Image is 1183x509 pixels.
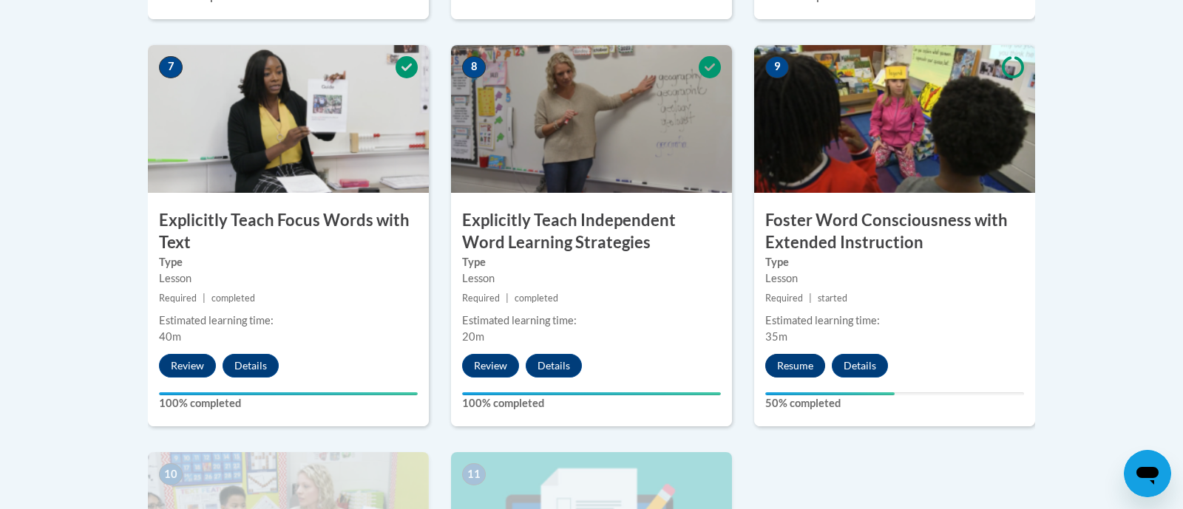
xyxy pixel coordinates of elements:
[462,354,519,378] button: Review
[462,293,500,304] span: Required
[223,354,279,378] button: Details
[211,293,255,304] span: completed
[765,395,1024,411] label: 50% completed
[159,392,418,395] div: Your progress
[754,45,1035,193] img: Course Image
[832,354,888,378] button: Details
[159,293,197,304] span: Required
[515,293,558,304] span: completed
[462,56,486,78] span: 8
[159,56,183,78] span: 7
[159,330,181,343] span: 40m
[765,354,825,378] button: Resume
[462,392,721,395] div: Your progress
[462,254,721,270] label: Type
[159,270,418,287] div: Lesson
[765,254,1024,270] label: Type
[159,463,183,485] span: 10
[462,270,721,287] div: Lesson
[148,45,429,193] img: Course Image
[765,270,1024,287] div: Lesson
[765,56,789,78] span: 9
[506,293,509,304] span: |
[765,392,895,395] div: Your progress
[818,293,847,304] span: started
[809,293,812,304] span: |
[765,312,1024,329] div: Estimated learning time:
[451,45,732,193] img: Course Image
[159,254,418,270] label: Type
[203,293,206,304] span: |
[159,312,418,329] div: Estimated learning time:
[159,354,216,378] button: Review
[765,330,787,343] span: 35m
[526,354,582,378] button: Details
[462,330,484,343] span: 20m
[462,463,486,485] span: 11
[765,293,803,304] span: Required
[148,209,429,255] h3: Explicitly Teach Focus Words with Text
[451,209,732,255] h3: Explicitly Teach Independent Word Learning Strategies
[462,395,721,411] label: 100% completed
[462,312,721,329] div: Estimated learning time:
[159,395,418,411] label: 100% completed
[754,209,1035,255] h3: Foster Word Consciousness with Extended Instruction
[1124,450,1171,497] iframe: Button to launch messaging window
